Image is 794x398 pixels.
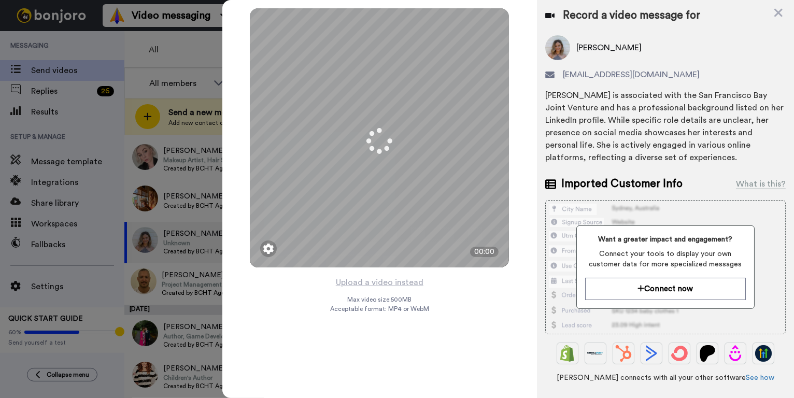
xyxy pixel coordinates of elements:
div: [PERSON_NAME] is associated with the San Francisco Bay Joint Venture and has a professional backg... [545,89,786,164]
span: Want a greater impact and engagement? [585,234,746,245]
div: What is this? [736,178,786,190]
img: GoHighLevel [755,345,772,362]
img: Ontraport [587,345,604,362]
img: Drip [727,345,744,362]
img: ConvertKit [671,345,688,362]
img: ic_gear.svg [263,244,274,254]
span: Acceptable format: MP4 or WebM [330,305,429,313]
a: See how [746,374,774,381]
img: Shopify [559,345,576,362]
img: ActiveCampaign [643,345,660,362]
span: [EMAIL_ADDRESS][DOMAIN_NAME] [563,68,700,81]
img: Patreon [699,345,716,362]
span: Connect your tools to display your own customer data for more specialized messages [585,249,746,269]
div: 00:00 [470,247,499,257]
span: Max video size: 500 MB [347,295,412,304]
button: Upload a video instead [333,276,427,289]
img: Hubspot [615,345,632,362]
button: Connect now [585,278,746,300]
span: Imported Customer Info [561,176,683,192]
span: [PERSON_NAME] connects with all your other software [545,373,786,383]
